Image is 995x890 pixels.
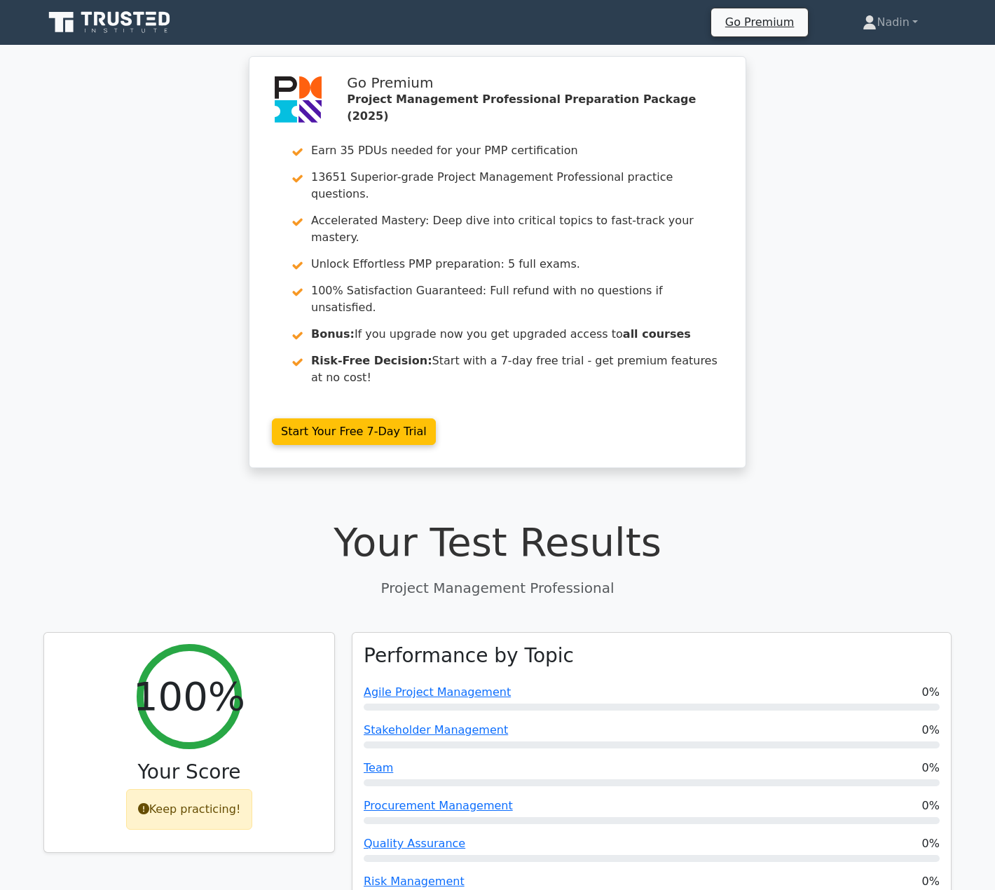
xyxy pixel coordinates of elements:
h2: 100% [133,673,245,720]
a: Procurement Management [364,799,513,812]
a: Stakeholder Management [364,723,508,737]
span: 0% [922,835,940,852]
h1: Your Test Results [43,519,952,566]
span: 0% [922,722,940,739]
h3: Your Score [55,760,323,784]
a: Team [364,761,393,774]
span: 0% [922,760,940,776]
a: Agile Project Management [364,685,511,699]
a: Nadin [829,8,952,36]
span: 0% [922,684,940,701]
span: 0% [922,797,940,814]
p: Project Management Professional [43,577,952,598]
h3: Performance by Topic [364,644,574,668]
span: 0% [922,873,940,890]
div: Keep practicing! [126,789,253,830]
a: Go Premium [717,13,802,32]
a: Quality Assurance [364,837,465,850]
a: Start Your Free 7-Day Trial [272,418,436,445]
a: Risk Management [364,875,465,888]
